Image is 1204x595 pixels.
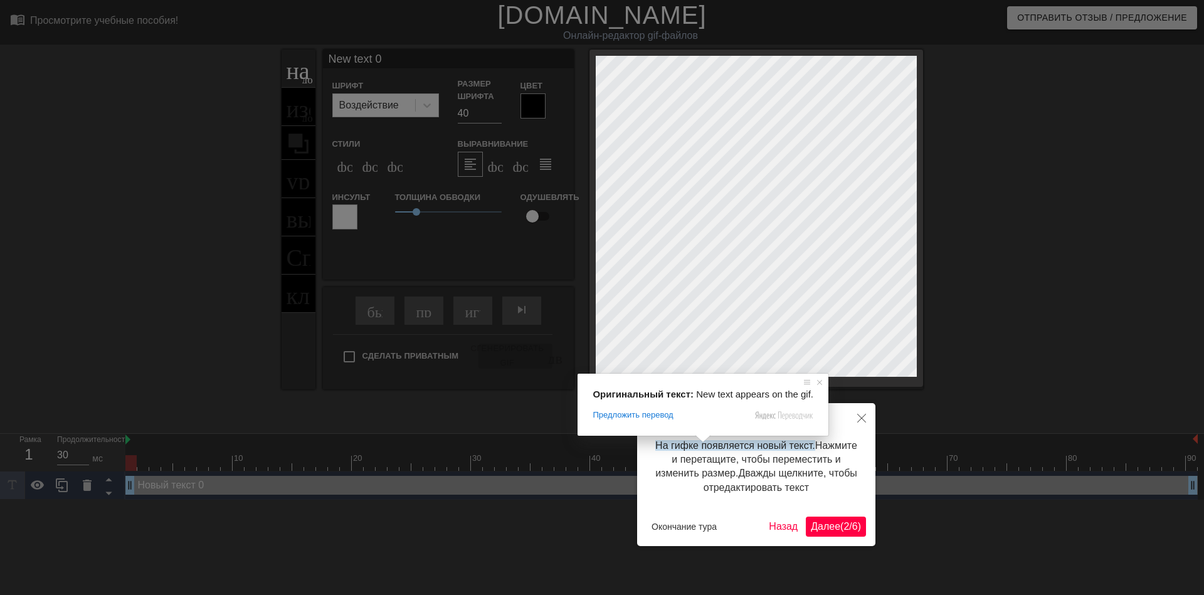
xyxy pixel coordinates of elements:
span: Предложить перевод [593,409,673,421]
ya-tr-span: Дважды щелкните, чтобы отредактировать текст [704,468,857,492]
ya-tr-span: / [849,521,852,532]
ya-tr-span: Нажмите и перетащите, чтобы переместить и изменить размер. [655,440,857,479]
ya-tr-span: Далее [811,521,840,532]
ya-tr-span: ( [840,521,843,532]
ya-tr-span: На гифке появляется новый текст. [655,440,815,451]
button: Далее [806,517,866,537]
button: Окончание тура [647,517,722,536]
ya-tr-span: 6 [852,521,858,532]
span: New text appears on the gif. [696,389,813,399]
ya-tr-span: Окончание тура [652,522,717,532]
ya-tr-span: 2 [843,521,849,532]
span: Оригинальный текст: [593,389,694,399]
button: Назад [764,517,803,537]
button: Закрыть [848,403,875,432]
ya-tr-span: ) [858,521,861,532]
ya-tr-span: Назад [769,521,798,532]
